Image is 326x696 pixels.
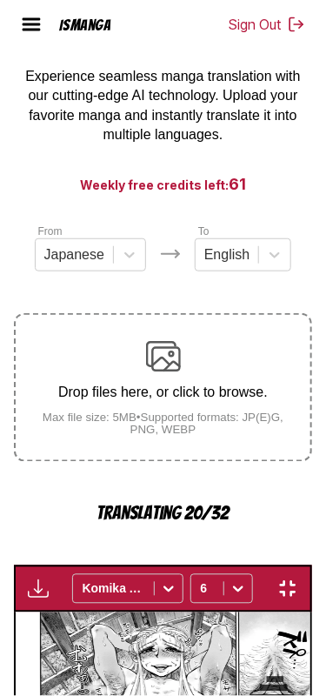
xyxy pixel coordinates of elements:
[160,244,181,264] img: Languages icon
[14,504,312,524] p: Translating 20/32
[277,579,298,599] img: Exit fullscreen
[288,16,305,33] img: Sign out
[38,225,63,238] label: From
[28,579,49,599] img: Download translated images
[42,173,284,195] h3: Weekly free credits left:
[198,225,210,238] label: To
[229,16,305,33] button: Sign Out
[21,14,42,35] img: hamburger
[59,17,111,33] div: IsManga
[16,411,310,437] small: Max file size: 5MB • Supported formats: JP(E)G, PNG, WEBP
[14,67,312,145] p: Experience seamless manga translation with our cutting-edge AI technology. Upload your favorite m...
[52,17,143,33] a: IsManga
[16,385,310,400] p: Drop files here, or click to browse.
[229,175,246,193] span: 61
